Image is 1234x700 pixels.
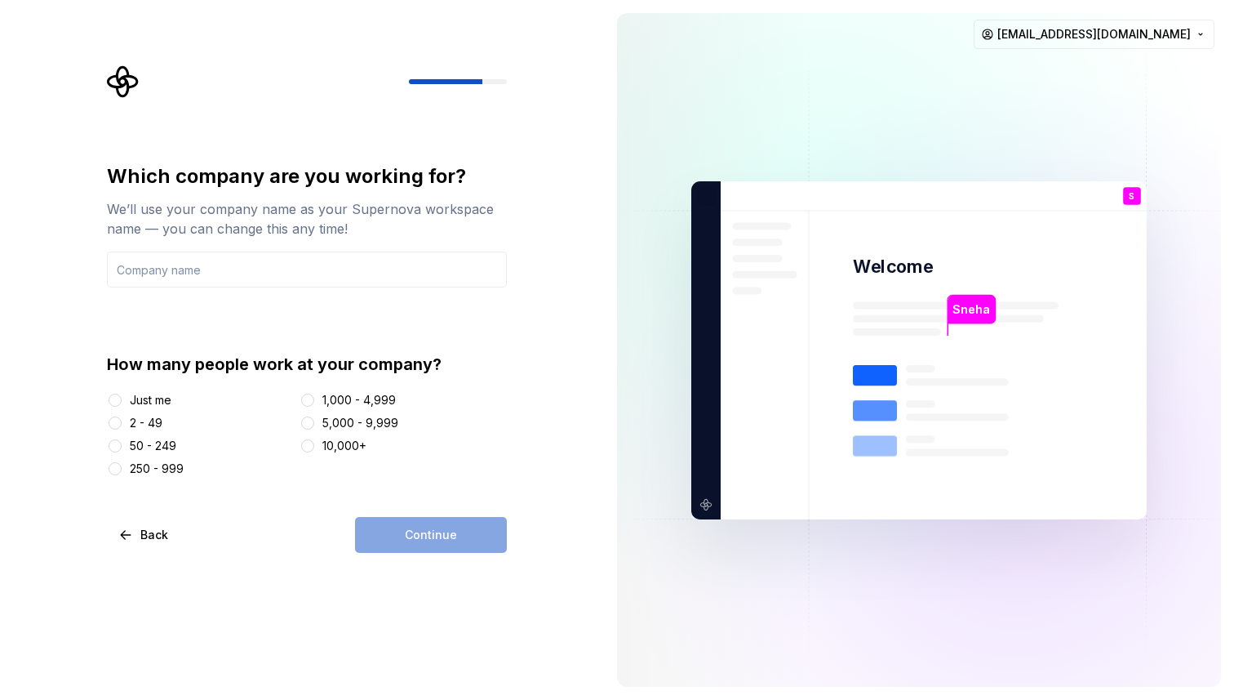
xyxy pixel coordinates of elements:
div: 5,000 - 9,999 [322,415,398,431]
input: Company name [107,252,507,288]
div: 50 - 249 [130,438,176,454]
button: [EMAIL_ADDRESS][DOMAIN_NAME] [974,20,1214,49]
p: Sneha [952,300,990,318]
div: Which company are you working for? [107,163,507,189]
div: 10,000+ [322,438,366,454]
div: 1,000 - 4,999 [322,392,396,408]
div: We’ll use your company name as your Supernova workspace name — you can change this any time! [107,199,507,239]
div: Just me [130,392,171,408]
svg: Supernova Logo [107,65,140,98]
span: Back [140,527,168,543]
button: Back [107,517,182,553]
p: Welcome [853,255,933,279]
div: 2 - 49 [130,415,162,431]
span: [EMAIL_ADDRESS][DOMAIN_NAME] [997,26,1191,42]
div: 250 - 999 [130,461,184,477]
p: S [1129,191,1134,200]
div: How many people work at your company? [107,353,507,376]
